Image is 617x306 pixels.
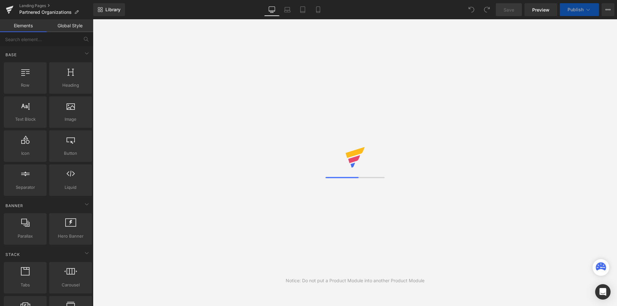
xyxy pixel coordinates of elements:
span: Text Block [6,116,45,123]
button: More [602,3,614,16]
span: Separator [6,184,45,191]
span: Heading [51,82,90,89]
a: Preview [524,3,557,16]
span: Icon [6,150,45,157]
span: Base [5,52,17,58]
a: Mobile [310,3,326,16]
div: Notice: Do not put a Product Module into another Product Module [286,277,425,284]
a: Laptop [280,3,295,16]
span: Save [504,6,514,13]
span: Hero Banner [51,233,90,240]
span: Image [51,116,90,123]
a: Landing Pages [19,3,93,8]
span: Liquid [51,184,90,191]
a: Tablet [295,3,310,16]
button: Undo [465,3,478,16]
span: Button [51,150,90,157]
a: New Library [93,3,125,16]
span: Tabs [6,282,45,288]
a: Global Style [47,19,93,32]
span: Publish [568,7,584,12]
a: Desktop [264,3,280,16]
span: Parallax [6,233,45,240]
button: Publish [560,3,599,16]
span: Stack [5,251,21,258]
span: Row [6,82,45,89]
span: Partnered Organizations [19,10,72,15]
div: Open Intercom Messenger [595,284,611,300]
span: Preview [532,6,550,13]
span: Library [105,7,121,13]
button: Redo [480,3,493,16]
span: Banner [5,203,24,209]
span: Carousel [51,282,90,288]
